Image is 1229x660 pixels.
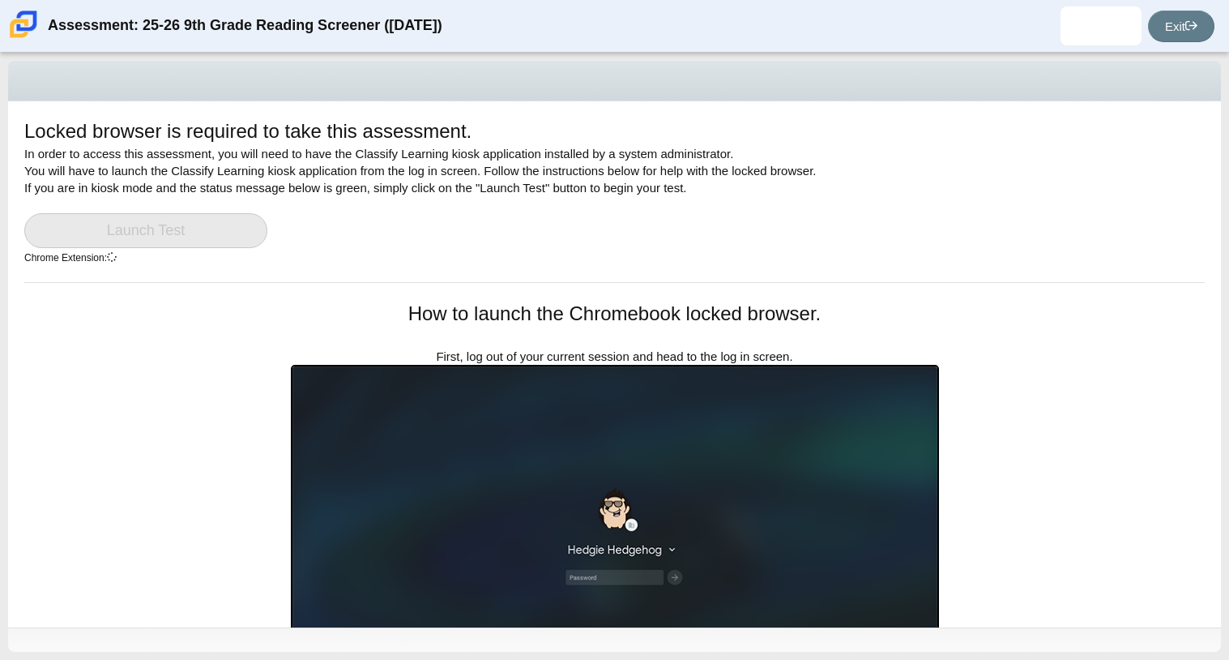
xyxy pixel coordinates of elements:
div: Assessment: 25-26 9th Grade Reading Screener ([DATE]) [48,6,442,45]
small: Chrome Extension: [24,252,117,264]
a: Launch Test [24,213,267,248]
a: Exit [1148,11,1214,42]
h1: How to launch the Chromebook locked browser. [291,300,939,328]
h1: Locked browser is required to take this assessment. [24,118,472,145]
div: In order to access this assessment, you will need to have the Classify Learning kiosk application... [24,118,1205,282]
a: Carmen School of Science & Technology [6,30,41,44]
img: Carmen School of Science & Technology [6,7,41,41]
img: nicholas.carter.jMQoYh [1088,13,1114,39]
